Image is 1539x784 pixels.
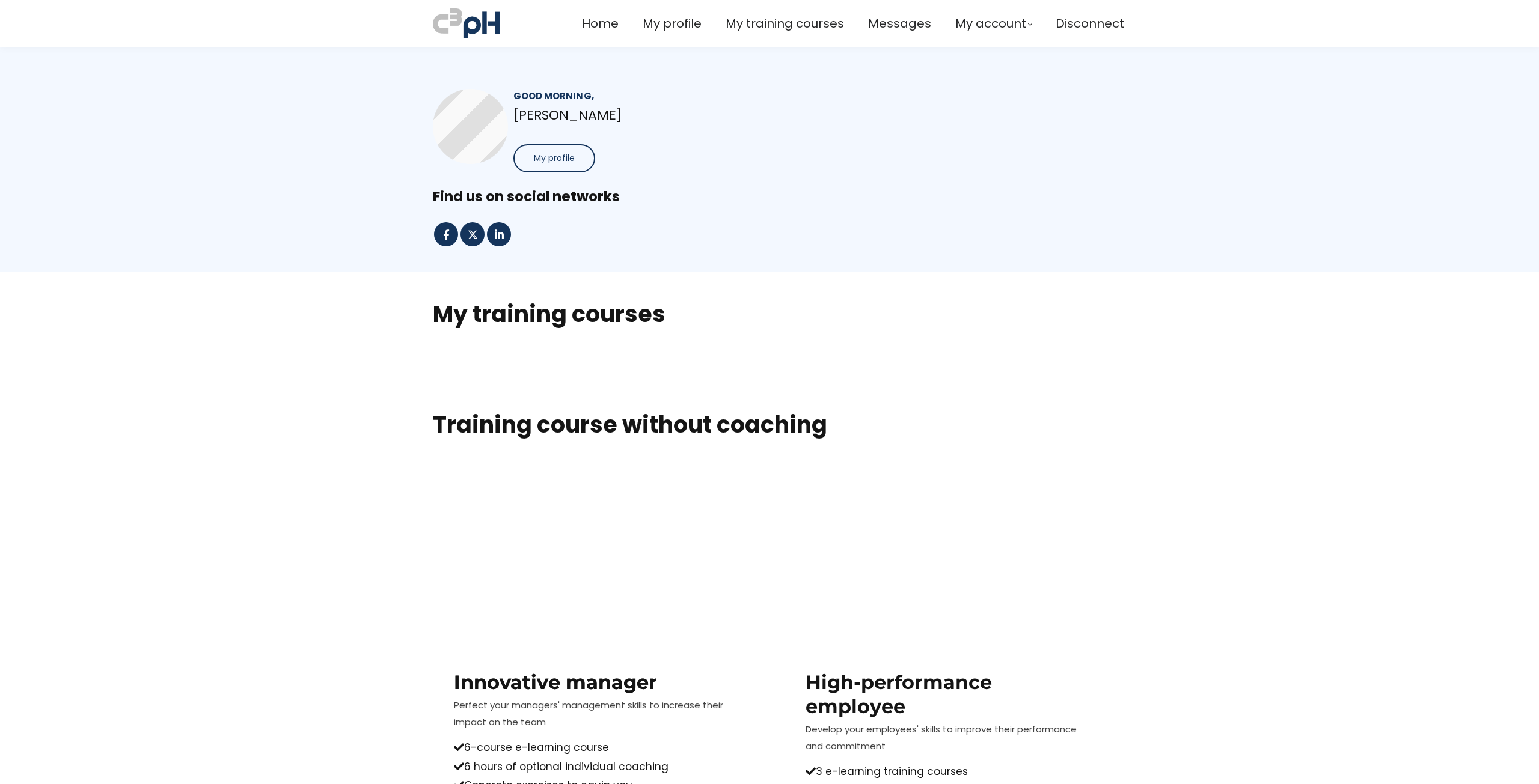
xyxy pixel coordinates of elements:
[643,14,702,34] a: My profile
[582,14,619,34] a: Home
[806,670,992,718] strong: High-performance employee
[726,14,844,34] a: My training courses
[806,723,1077,752] span: Develop your employees' skills to improve their performance and commitment
[454,758,733,775] div: 6 hours of optional individual coaching
[433,6,500,41] img: a70bc7685e0efc0bd0b04b3506828469.jpeg
[1056,14,1124,34] a: Disconnect
[955,14,1026,34] span: My account
[513,105,749,126] p: [PERSON_NAME]
[513,144,595,172] button: My profile
[433,187,1106,206] div: Find us on social networks
[534,152,575,165] span: My profile
[433,299,1106,329] h2: My training courses
[868,14,931,34] a: Messages
[454,739,733,756] div: 6-course e-learning course
[454,699,723,728] span: Perfect your managers' management skills to increase their impact on the team
[454,670,657,694] b: Innovative manager
[433,410,1106,439] h1: Training course without coaching
[806,763,1085,780] div: 3 e-learning training courses
[513,89,749,103] div: Good morning,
